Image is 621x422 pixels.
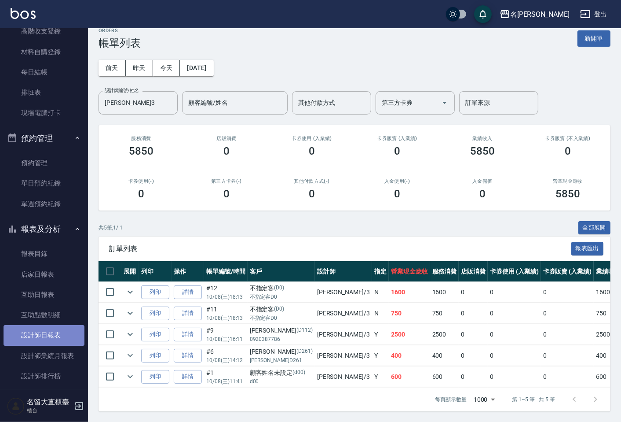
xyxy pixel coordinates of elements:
[365,136,429,141] h2: 卡券販賣 (入業績)
[206,378,245,385] p: 10/08 (三) 11:41
[510,9,570,20] div: 名[PERSON_NAME]
[4,346,84,366] a: 設計師業績月報表
[577,30,610,47] button: 新開單
[571,244,604,252] a: 報表匯出
[4,366,84,386] a: 設計師排行榜
[470,388,498,411] div: 1000
[488,324,541,345] td: 0
[4,285,84,305] a: 互助日報表
[250,314,313,322] p: 不指定客D0
[174,328,202,341] a: 詳情
[99,28,141,33] h2: ORDERS
[174,307,202,320] a: 詳情
[541,324,594,345] td: 0
[430,303,459,324] td: 750
[250,305,313,314] div: 不指定客
[172,261,204,282] th: 操作
[315,345,372,366] td: [PERSON_NAME] /3
[578,221,611,235] button: 全部展開
[459,345,488,366] td: 0
[4,42,84,62] a: 材料自購登錄
[315,303,372,324] td: [PERSON_NAME] /3
[315,282,372,303] td: [PERSON_NAME] /3
[204,366,248,387] td: #1
[430,324,459,345] td: 2500
[488,366,541,387] td: 0
[4,153,84,173] a: 預約管理
[488,303,541,324] td: 0
[4,62,84,82] a: 每日結帳
[389,282,430,303] td: 1600
[204,324,248,345] td: #9
[99,224,123,232] p: 共 5 筆, 1 / 1
[129,145,153,157] h3: 5850
[4,386,84,407] a: 店販抽成明細
[315,324,372,345] td: [PERSON_NAME] /3
[180,60,213,76] button: [DATE]
[4,194,84,214] a: 單週預約紀錄
[248,261,315,282] th: 客戶
[459,261,488,282] th: 店販消費
[479,188,486,200] h3: 0
[541,303,594,324] td: 0
[571,242,604,255] button: 報表匯出
[309,145,315,157] h3: 0
[141,370,169,384] button: 列印
[577,6,610,22] button: 登出
[365,178,429,184] h2: 入金使用(-)
[372,282,389,303] td: N
[438,96,452,110] button: Open
[204,282,248,303] td: #12
[223,188,230,200] h3: 0
[250,368,313,378] div: 顧客姓名未設定
[459,366,488,387] td: 0
[174,370,202,384] a: 詳情
[430,345,459,366] td: 400
[459,303,488,324] td: 0
[470,145,495,157] h3: 5850
[372,366,389,387] td: Y
[124,285,137,299] button: expand row
[541,366,594,387] td: 0
[126,60,153,76] button: 昨天
[430,282,459,303] td: 1600
[372,345,389,366] td: Y
[204,261,248,282] th: 帳單編號/時間
[496,5,573,23] button: 名[PERSON_NAME]
[174,349,202,363] a: 詳情
[394,188,400,200] h3: 0
[250,326,313,335] div: [PERSON_NAME]
[194,136,259,141] h2: 店販消費
[541,282,594,303] td: 0
[474,5,492,23] button: save
[536,136,600,141] h2: 卡券販賣 (不入業績)
[250,335,313,343] p: 0920387786
[577,34,610,42] a: 新開單
[488,282,541,303] td: 0
[250,284,313,293] div: 不指定客
[223,145,230,157] h3: 0
[280,178,344,184] h2: 其他付款方式(-)
[7,397,25,415] img: Person
[174,285,202,299] a: 詳情
[274,305,284,314] p: (D0)
[555,188,580,200] h3: 5850
[124,370,137,383] button: expand row
[488,345,541,366] td: 0
[204,303,248,324] td: #11
[109,178,173,184] h2: 卡券使用(-)
[141,349,169,363] button: 列印
[206,335,245,343] p: 10/08 (三) 16:11
[430,366,459,387] td: 600
[109,136,173,141] h3: 服務消費
[450,136,515,141] h2: 業績收入
[4,325,84,345] a: 設計師日報表
[4,173,84,193] a: 單日預約紀錄
[99,37,141,49] h3: 帳單列表
[194,178,259,184] h2: 第三方卡券(-)
[27,398,72,407] h5: 名留大直櫃臺
[372,324,389,345] td: Y
[394,145,400,157] h3: 0
[206,356,245,364] p: 10/08 (三) 14:12
[124,307,137,320] button: expand row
